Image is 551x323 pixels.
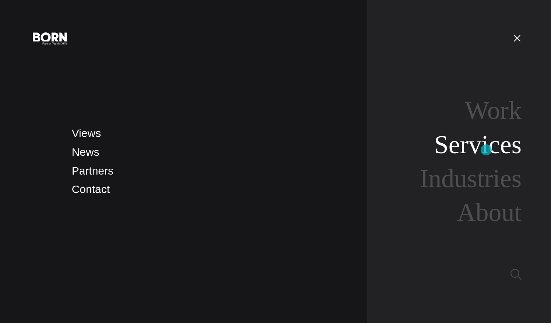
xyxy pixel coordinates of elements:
[72,183,110,195] a: Contact
[508,30,526,46] button: Open
[72,146,99,158] a: News
[434,130,522,159] a: Services
[457,198,522,227] a: About
[510,269,522,280] img: Search
[72,127,101,139] a: Views
[465,96,522,124] a: Work
[72,165,113,177] a: Partners
[420,164,522,193] a: Industries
